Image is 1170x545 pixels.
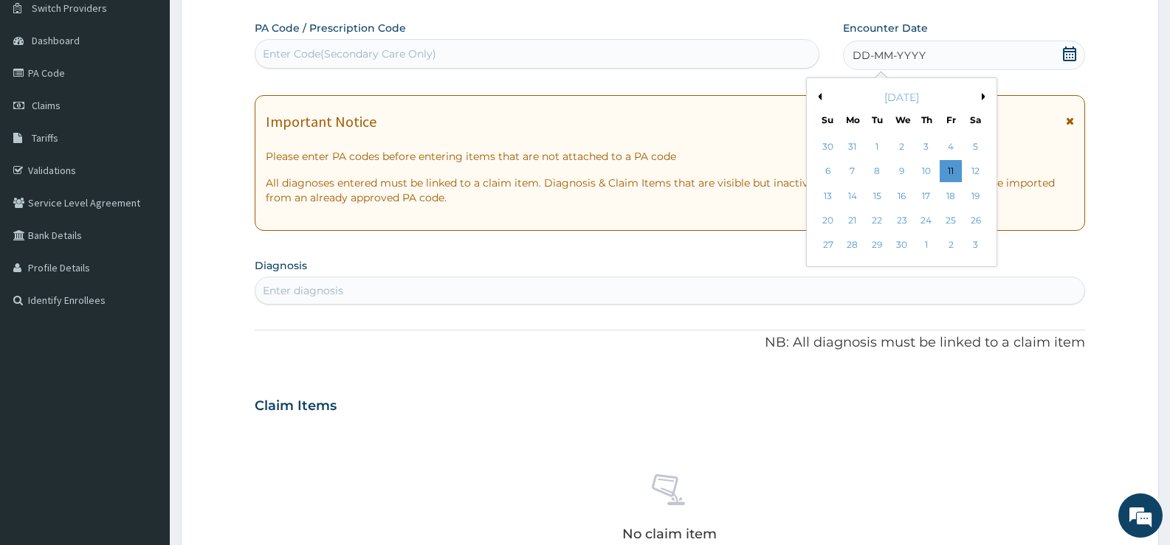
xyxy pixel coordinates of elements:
p: Please enter PA codes before entering items that are not attached to a PA code [266,149,1074,164]
div: Th [920,114,933,126]
button: Previous Month [814,93,822,100]
div: Choose Sunday, April 27th, 2025 [817,235,839,257]
div: Su [822,114,834,126]
div: Sa [969,114,982,126]
div: Choose Friday, May 2nd, 2025 [940,235,962,257]
span: We're online! [86,173,204,322]
p: No claim item [622,527,717,541]
div: Chat with us now [77,83,248,102]
div: Choose Sunday, April 6th, 2025 [817,161,839,183]
p: NB: All diagnosis must be linked to a claim item [255,333,1085,353]
span: Tariffs [32,131,58,145]
div: Choose Thursday, April 10th, 2025 [915,161,937,183]
div: Choose Tuesday, April 22nd, 2025 [866,209,888,232]
label: PA Code / Prescription Code [255,21,406,35]
p: All diagnoses entered must be linked to a claim item. Diagnosis & Claim Items that are visible bu... [266,176,1074,205]
div: Choose Wednesday, April 23rd, 2025 [891,209,913,232]
div: Mo [846,114,858,126]
div: [DATE] [813,90,991,105]
div: Choose Thursday, May 1st, 2025 [915,235,937,257]
div: Choose Monday, March 31st, 2025 [842,136,864,158]
div: Choose Sunday, April 20th, 2025 [817,209,839,232]
div: Choose Saturday, April 5th, 2025 [965,136,987,158]
div: Choose Thursday, April 17th, 2025 [915,185,937,207]
div: Choose Wednesday, April 30th, 2025 [891,235,913,257]
div: Choose Wednesday, April 16th, 2025 [891,185,913,207]
div: Choose Friday, April 4th, 2025 [940,136,962,158]
h1: Important Notice [266,114,376,130]
div: Choose Monday, April 28th, 2025 [842,235,864,257]
div: Choose Friday, April 18th, 2025 [940,185,962,207]
div: Choose Tuesday, April 8th, 2025 [866,161,888,183]
div: Fr [945,114,957,126]
div: Choose Sunday, March 30th, 2025 [817,136,839,158]
div: Choose Monday, April 21st, 2025 [842,209,864,232]
div: Choose Saturday, April 19th, 2025 [965,185,987,207]
span: Dashboard [32,34,80,47]
span: Claims [32,99,61,112]
span: Switch Providers [32,1,107,15]
button: Next Month [982,93,989,100]
img: d_794563401_company_1708531726252_794563401 [27,74,60,111]
div: Choose Monday, April 14th, 2025 [842,185,864,207]
label: Encounter Date [843,21,928,35]
div: month 2025-04 [816,135,988,258]
div: We [895,114,908,126]
div: Choose Thursday, April 24th, 2025 [915,209,937,232]
div: Choose Wednesday, April 9th, 2025 [891,161,913,183]
div: Choose Tuesday, April 15th, 2025 [866,185,888,207]
div: Enter diagnosis [263,283,343,298]
div: Minimize live chat window [242,7,278,43]
div: Choose Wednesday, April 2nd, 2025 [891,136,913,158]
div: Choose Friday, April 11th, 2025 [940,161,962,183]
div: Choose Sunday, April 13th, 2025 [817,185,839,207]
textarea: Type your message and hit 'Enter' [7,377,281,428]
div: Choose Saturday, April 12th, 2025 [965,161,987,183]
h3: Claim Items [255,398,337,414]
span: DD-MM-YYYY [853,48,926,63]
div: Choose Monday, April 7th, 2025 [842,161,864,183]
div: Tu [871,114,884,126]
div: Choose Tuesday, April 29th, 2025 [866,235,888,257]
div: Choose Tuesday, April 1st, 2025 [866,136,888,158]
div: Choose Saturday, May 3rd, 2025 [965,235,987,257]
div: Choose Friday, April 25th, 2025 [940,209,962,232]
div: Choose Saturday, April 26th, 2025 [965,209,987,232]
div: Enter Code(Secondary Care Only) [263,46,436,61]
label: Diagnosis [255,258,307,273]
div: Choose Thursday, April 3rd, 2025 [915,136,937,158]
